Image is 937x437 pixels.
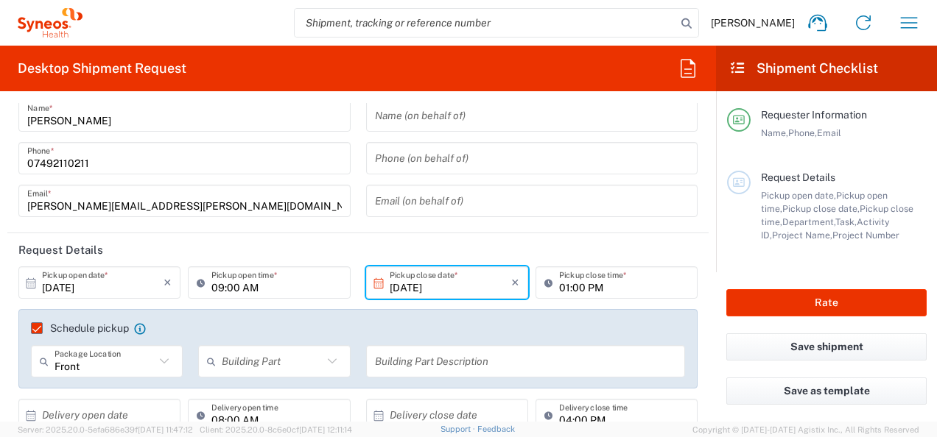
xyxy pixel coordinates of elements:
[817,127,841,138] span: Email
[511,271,519,294] i: ×
[200,425,352,434] span: Client: 2025.20.0-8c6e0cf
[835,216,857,227] span: Task,
[788,127,817,138] span: Phone,
[477,424,515,433] a: Feedback
[726,377,927,405] button: Save as template
[31,322,129,334] label: Schedule pickup
[692,423,919,436] span: Copyright © [DATE]-[DATE] Agistix Inc., All Rights Reserved
[299,425,352,434] span: [DATE] 12:11:14
[761,171,835,183] span: Request Details
[726,289,927,316] button: Rate
[772,230,832,241] span: Project Name,
[726,333,927,360] button: Save shipment
[18,60,186,77] h2: Desktop Shipment Request
[441,424,477,433] a: Support
[761,190,836,201] span: Pickup open date,
[295,9,676,37] input: Shipment, tracking or reference number
[18,243,103,257] h2: Request Details
[782,216,835,227] span: Department,
[761,109,867,121] span: Requester Information
[761,127,788,138] span: Name,
[711,16,795,29] span: [PERSON_NAME]
[164,271,172,294] i: ×
[832,230,899,241] span: Project Number
[782,203,860,214] span: Pickup close date,
[18,425,193,434] span: Server: 2025.20.0-5efa686e39f
[138,425,193,434] span: [DATE] 11:47:12
[729,60,878,77] h2: Shipment Checklist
